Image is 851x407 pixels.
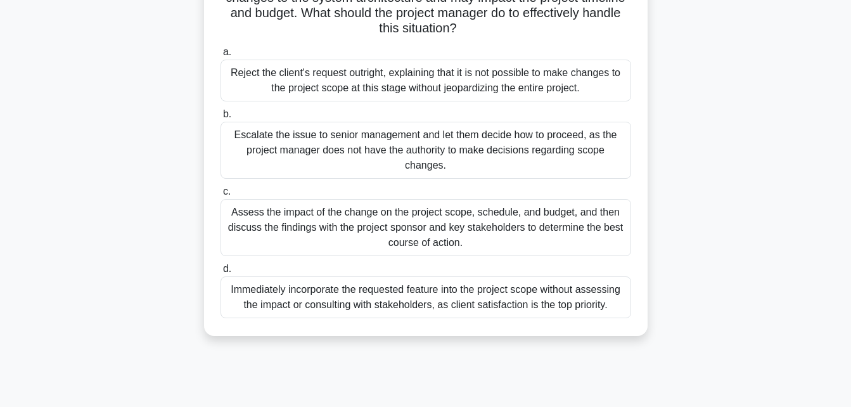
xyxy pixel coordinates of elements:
[223,263,231,274] span: d.
[221,276,631,318] div: Immediately incorporate the requested feature into the project scope without assessing the impact...
[221,199,631,256] div: Assess the impact of the change on the project scope, schedule, and budget, and then discuss the ...
[221,122,631,179] div: Escalate the issue to senior management and let them decide how to proceed, as the project manage...
[221,60,631,101] div: Reject the client's request outright, explaining that it is not possible to make changes to the p...
[223,46,231,57] span: a.
[223,108,231,119] span: b.
[223,186,231,197] span: c.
